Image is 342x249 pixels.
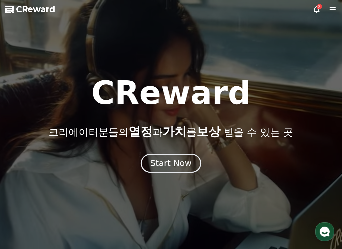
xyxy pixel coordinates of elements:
a: 2 [313,5,321,13]
p: 크리에이터분들의 과 를 받을 수 있는 곳 [49,125,293,138]
a: 홈 [2,194,44,210]
a: 대화 [44,194,86,210]
span: CReward [16,4,55,15]
span: 보상 [196,125,220,138]
button: Start Now [141,154,201,173]
span: 설정 [103,204,111,209]
span: 가치 [163,125,186,138]
a: CReward [5,4,55,15]
span: 대화 [61,204,69,209]
a: 설정 [86,194,128,210]
div: 2 [317,4,322,9]
span: 열정 [129,125,153,138]
a: Start Now [142,161,200,167]
span: 홈 [21,204,25,209]
div: Start Now [150,158,191,169]
h1: CReward [91,77,251,109]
